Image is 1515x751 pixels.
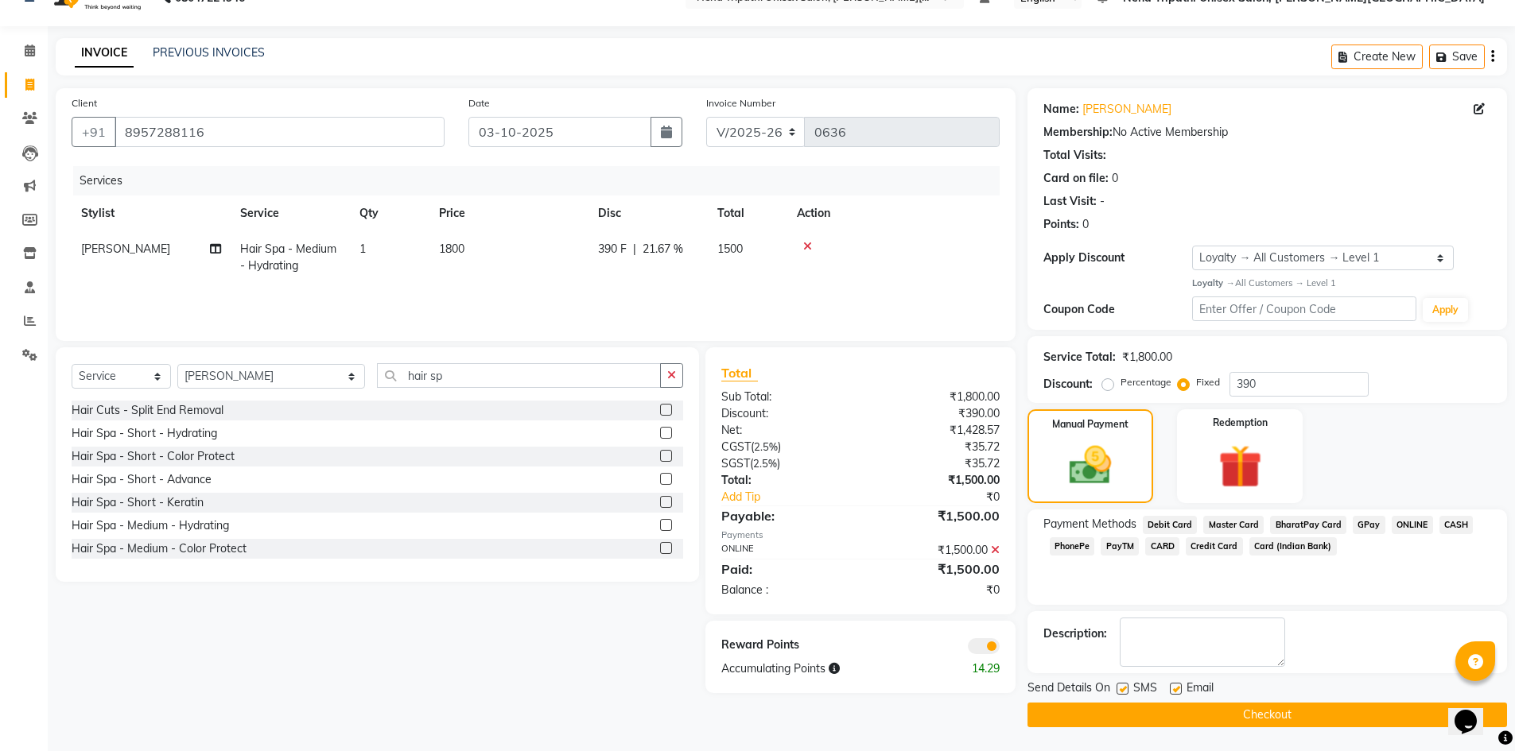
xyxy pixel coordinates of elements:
[240,242,336,273] span: Hair Spa - Medium - Hydrating
[359,242,366,256] span: 1
[709,559,860,579] div: Paid:
[439,242,464,256] span: 1800
[1213,416,1268,430] label: Redemption
[1101,537,1139,556] span: PayTM
[708,195,787,231] th: Total
[589,195,708,231] th: Disc
[468,96,490,110] label: Date
[787,195,1000,231] th: Action
[633,241,636,257] span: |
[754,440,778,453] span: 2.5%
[1056,441,1125,490] img: _cash.svg
[860,506,1012,525] div: ₹1,500.00
[377,363,661,388] input: Search or Scan
[72,96,97,110] label: Client
[709,660,935,677] div: Accumulating Points
[1192,277,1491,290] div: All Customers → Level 1
[709,582,860,598] div: Balance :
[231,195,350,231] th: Service
[936,660,1012,677] div: 14.29
[1187,679,1214,699] span: Email
[1270,516,1346,534] span: BharatPay Card
[72,117,116,147] button: +91
[709,637,860,654] div: Reward Points
[1429,45,1485,69] button: Save
[706,96,775,110] label: Invoice Number
[1043,250,1193,266] div: Apply Discount
[1043,124,1113,141] div: Membership:
[1112,170,1118,187] div: 0
[1122,349,1172,366] div: ₹1,800.00
[709,422,860,439] div: Net:
[860,582,1012,598] div: ₹0
[860,439,1012,455] div: ₹35.72
[1052,417,1128,432] label: Manual Payment
[709,542,860,559] div: ONLINE
[643,241,683,257] span: 21.67 %
[72,494,204,511] div: Hair Spa - Short - Keratin
[1050,537,1095,556] span: PhonePe
[1145,537,1179,556] span: CARD
[709,455,860,472] div: ( )
[860,542,1012,559] div: ₹1,500.00
[73,166,1012,195] div: Services
[1027,703,1507,727] button: Checkout
[721,528,999,542] div: Payments
[709,489,885,505] a: Add Tip
[721,365,758,381] span: Total
[1192,296,1416,321] input: Enter Offer / Coupon Code
[72,195,231,231] th: Stylist
[1100,193,1105,210] div: -
[1043,216,1079,233] div: Points:
[81,242,170,256] span: [PERSON_NAME]
[115,117,445,147] input: Search by Name/Mobile/Email/Code
[860,422,1012,439] div: ₹1,428.57
[1439,516,1474,534] span: CASH
[860,455,1012,472] div: ₹35.72
[1043,193,1097,210] div: Last Visit:
[1331,45,1423,69] button: Create New
[72,425,217,442] div: Hair Spa - Short - Hydrating
[72,448,235,465] div: Hair Spa - Short - Color Protect
[72,471,212,488] div: Hair Spa - Short - Advance
[1249,537,1337,556] span: Card (Indian Bank)
[721,439,751,454] span: CGST
[1043,101,1079,118] div: Name:
[75,39,134,68] a: INVOICE
[1196,375,1220,389] label: Fixed
[350,195,429,231] th: Qty
[886,489,1012,505] div: ₹0
[1192,277,1234,288] strong: Loyalty →
[1203,516,1264,534] span: Master Card
[1043,516,1136,532] span: Payment Methods
[1043,376,1093,393] div: Discount:
[753,457,777,470] span: 2.5%
[709,439,860,455] div: ( )
[598,241,627,257] span: 390 F
[709,405,860,422] div: Discount:
[1205,439,1276,494] img: _gift.svg
[1423,298,1468,322] button: Apply
[429,195,589,231] th: Price
[1043,301,1193,318] div: Coupon Code
[72,402,223,419] div: Hair Cuts - Split End Removal
[709,389,860,405] div: Sub Total:
[1121,375,1171,389] label: Percentage
[1043,625,1107,642] div: Description:
[72,517,229,534] div: Hair Spa - Medium - Hydrating
[1082,101,1171,118] a: [PERSON_NAME]
[1448,687,1499,735] iframe: chat widget
[717,242,743,256] span: 1500
[709,506,860,525] div: Payable:
[1133,679,1157,699] span: SMS
[1027,679,1110,699] span: Send Details On
[1043,124,1491,141] div: No Active Membership
[860,389,1012,405] div: ₹1,800.00
[1186,537,1243,556] span: Credit Card
[1392,516,1433,534] span: ONLINE
[1043,349,1116,366] div: Service Total:
[721,456,750,470] span: SGST
[1353,516,1385,534] span: GPay
[709,472,860,489] div: Total:
[1043,170,1109,187] div: Card on file:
